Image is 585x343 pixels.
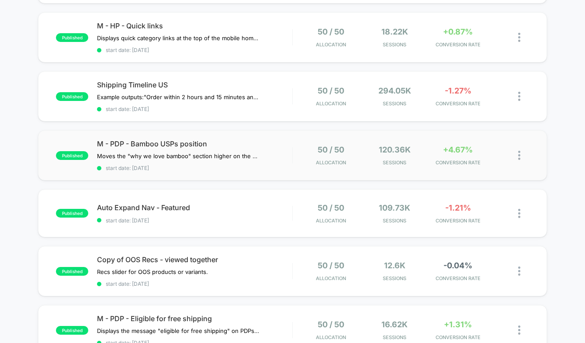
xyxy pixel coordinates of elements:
span: 16.62k [381,320,408,329]
span: M - PDP - Eligible for free shipping [97,314,292,323]
span: 50 / 50 [318,203,344,212]
span: 294.05k [378,86,411,95]
span: 50 / 50 [318,27,344,36]
span: Sessions [365,218,424,224]
span: CONVERSION RATE [429,334,488,340]
span: start date: [DATE] [97,165,292,171]
span: 12.6k [384,261,405,270]
span: Allocation [316,100,346,107]
img: close [518,92,520,101]
img: close [518,326,520,335]
span: Auto Expand Nav - Featured [97,203,292,212]
span: Allocation [316,159,346,166]
span: Sessions [365,159,424,166]
span: published [56,326,88,335]
span: published [56,33,88,42]
span: M - HP - Quick links [97,21,292,30]
span: start date: [DATE] [97,281,292,287]
span: CONVERSION RATE [429,100,488,107]
img: close [518,267,520,276]
span: Allocation [316,334,346,340]
span: M - PDP - Bamboo USPs position [97,139,292,148]
span: published [56,267,88,276]
span: published [56,209,88,218]
span: 50 / 50 [318,86,344,95]
span: Sessions [365,42,424,48]
span: Allocation [316,218,346,224]
span: 18.22k [381,27,408,36]
span: Displays quick category links at the top of the mobile homepage [97,35,259,42]
span: +4.67% [443,145,473,154]
span: start date: [DATE] [97,217,292,224]
span: Shipping Timeline US [97,80,292,89]
span: Sessions [365,100,424,107]
span: Example outputs:"Order within 2 hours and 15 minutes and expect to get it by [DATE] with standard... [97,94,259,100]
span: -1.27% [445,86,471,95]
span: CONVERSION RATE [429,42,488,48]
span: CONVERSION RATE [429,275,488,281]
span: published [56,92,88,101]
span: -1.21% [445,203,471,212]
span: Displays the message "eligible for free shipping" on PDPs $85+ ([GEOGRAPHIC_DATA] only) [97,327,259,334]
span: published [56,151,88,160]
img: close [518,33,520,42]
span: +0.87% [443,27,473,36]
img: close [518,151,520,160]
span: start date: [DATE] [97,47,292,53]
span: Sessions [365,275,424,281]
span: 50 / 50 [318,320,344,329]
span: 109.73k [379,203,410,212]
span: 50 / 50 [318,261,344,270]
span: -0.04% [443,261,472,270]
span: CONVERSION RATE [429,218,488,224]
span: CONVERSION RATE [429,159,488,166]
img: close [518,209,520,218]
span: Allocation [316,42,346,48]
span: Copy of OOS Recs - viewed together [97,255,292,264]
span: +1.31% [444,320,472,329]
span: 120.36k [379,145,411,154]
span: 50 / 50 [318,145,344,154]
span: start date: [DATE] [97,106,292,112]
span: Recs slider for OOS products or variants. [97,268,208,275]
span: Allocation [316,275,346,281]
span: Sessions [365,334,424,340]
span: Moves the "why we love bamboo" section higher on the PDP, closer to the CTA. [97,152,259,159]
